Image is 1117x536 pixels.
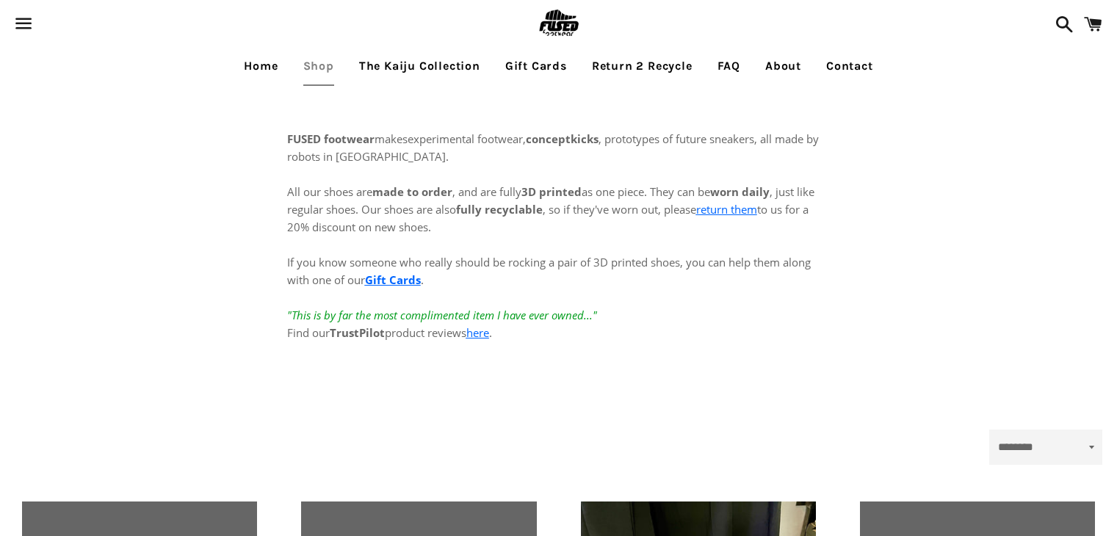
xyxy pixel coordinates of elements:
span: makes [287,131,408,146]
strong: fully recyclable [456,202,543,217]
strong: TrustPilot [330,325,385,340]
em: "This is by far the most complimented item I have ever owned..." [287,308,597,322]
strong: conceptkicks [526,131,599,146]
a: Home [233,48,289,84]
p: All our shoes are , and are fully as one piece. They can be , just like regular shoes. Our shoes ... [287,165,831,341]
strong: worn daily [710,184,770,199]
a: The Kaiju Collection [348,48,491,84]
a: Gift Cards [494,48,578,84]
strong: 3D printed [521,184,582,199]
a: Shop [292,48,345,84]
span: experimental footwear, , prototypes of future sneakers, all made by robots in [GEOGRAPHIC_DATA]. [287,131,819,164]
a: Contact [815,48,884,84]
a: About [754,48,812,84]
a: Gift Cards [365,272,421,287]
a: FAQ [706,48,751,84]
a: return them [696,202,757,217]
a: here [466,325,489,340]
strong: FUSED footwear [287,131,375,146]
strong: made to order [372,184,452,199]
a: Return 2 Recycle [581,48,704,84]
